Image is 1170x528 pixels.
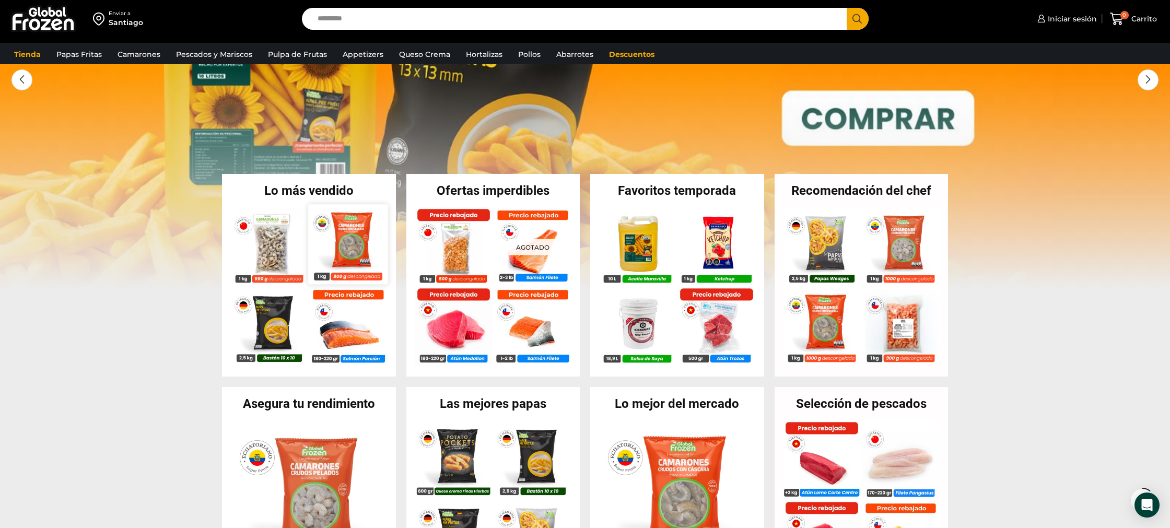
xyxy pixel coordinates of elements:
span: Carrito [1129,14,1157,24]
h2: Lo más vendido [222,184,396,197]
img: address-field-icon.svg [93,10,109,28]
div: Enviar a [109,10,143,17]
div: Previous slide [11,69,32,90]
span: Iniciar sesión [1045,14,1097,24]
h2: Las mejores papas [406,397,580,410]
a: Iniciar sesión [1035,8,1097,29]
a: Abarrotes [551,44,599,64]
h2: Selección de pescados [775,397,949,410]
div: Next slide [1138,69,1159,90]
a: Pescados y Mariscos [171,44,258,64]
h2: Favoritos temporada [590,184,764,197]
h2: Asegura tu rendimiento [222,397,396,410]
a: 0 Carrito [1107,7,1160,31]
a: Camarones [112,44,166,64]
div: Open Intercom Messenger [1134,492,1160,518]
div: Santiago [109,17,143,28]
span: 0 [1120,11,1129,19]
a: Pollos [513,44,546,64]
a: Pulpa de Frutas [263,44,332,64]
a: Hortalizas [461,44,508,64]
a: Queso Crema [394,44,455,64]
h2: Ofertas imperdibles [406,184,580,197]
h2: Lo mejor del mercado [590,397,764,410]
button: Search button [847,8,869,30]
a: Appetizers [337,44,389,64]
p: Agotado [508,239,556,255]
h2: Recomendación del chef [775,184,949,197]
a: Papas Fritas [51,44,107,64]
a: Tienda [9,44,46,64]
a: Descuentos [604,44,660,64]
